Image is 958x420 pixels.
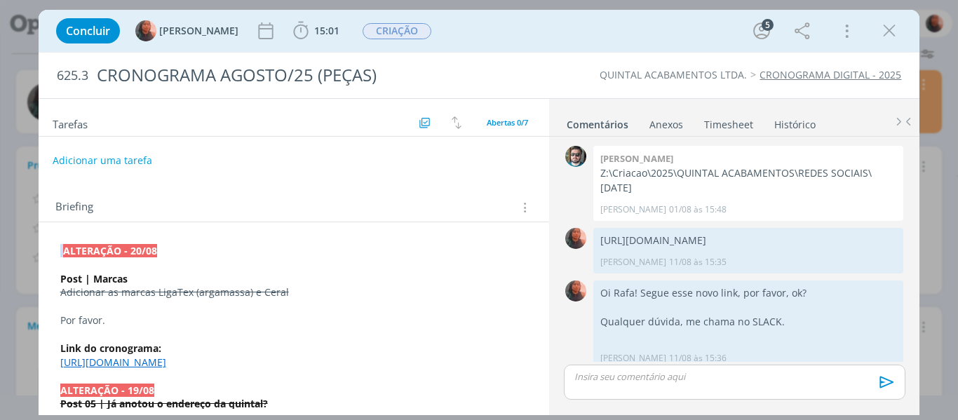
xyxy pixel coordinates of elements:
b: [PERSON_NAME] [600,152,673,165]
p: [PERSON_NAME] [600,203,666,216]
img: C [135,20,156,41]
button: 5 [750,20,773,42]
span: [PERSON_NAME] [159,26,238,36]
div: 5 [762,19,774,31]
span: Tarefas [53,114,88,131]
p: [PERSON_NAME] [600,256,666,269]
span: Briefing [55,198,93,217]
a: Comentários [566,111,629,132]
a: Histórico [774,111,816,132]
span: 01/08 às 15:48 [669,203,727,216]
p: [PERSON_NAME] [600,352,666,365]
div: Anexos [649,118,683,132]
s: Adicionar as marcas LigaTex (argamassa) e Ceral [60,285,289,299]
button: 15:01 [290,20,343,42]
div: CRONOGRAMA AGOSTO/25 (PEÇAS) [91,58,544,93]
p: Oi Rafa! Segue esse novo link, por favor, ok? [600,286,896,300]
button: CRIAÇÃO [362,22,432,40]
span: 11/08 às 15:36 [669,352,727,365]
span: 15:01 [314,24,339,37]
span: CRIAÇÃO [363,23,431,39]
a: [URL][DOMAIN_NAME] [60,355,166,369]
div: dialog [39,10,920,415]
span: 11/08 às 15:35 [669,256,727,269]
button: Adicionar uma tarefa [52,148,153,173]
span: Concluir [66,25,110,36]
p: Qualquer dúvida, me chama no SLACK. [600,315,896,329]
p: Por favor. [60,313,528,327]
p: [URL][DOMAIN_NAME] [600,233,896,248]
strong: ALTERAÇÃO - 19/08 [60,384,154,397]
span: 625.3 [57,68,88,83]
p: Z:\Criacao\2025\QUINTAL ACABAMENTOS\REDES SOCIAIS\[DATE] [600,166,896,195]
button: C[PERSON_NAME] [135,20,238,41]
img: C [565,280,586,302]
img: arrow-down-up.svg [452,116,461,129]
strong: ALTERAÇÃO - 20/08 [63,244,157,257]
img: R [565,146,586,167]
s: Post 05 | Já anotou o endereço da quintal? [60,397,268,410]
a: QUINTAL ACABAMENTOS LTDA. [600,68,747,81]
a: CRONOGRAMA DIGITAL - 2025 [760,68,901,81]
img: C [565,228,586,249]
a: Timesheet [703,111,754,132]
button: Concluir [56,18,120,43]
strong: Post | Marcas [60,272,128,285]
span: Abertas 0/7 [487,117,528,128]
strong: Link do cronograma: [60,341,161,355]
